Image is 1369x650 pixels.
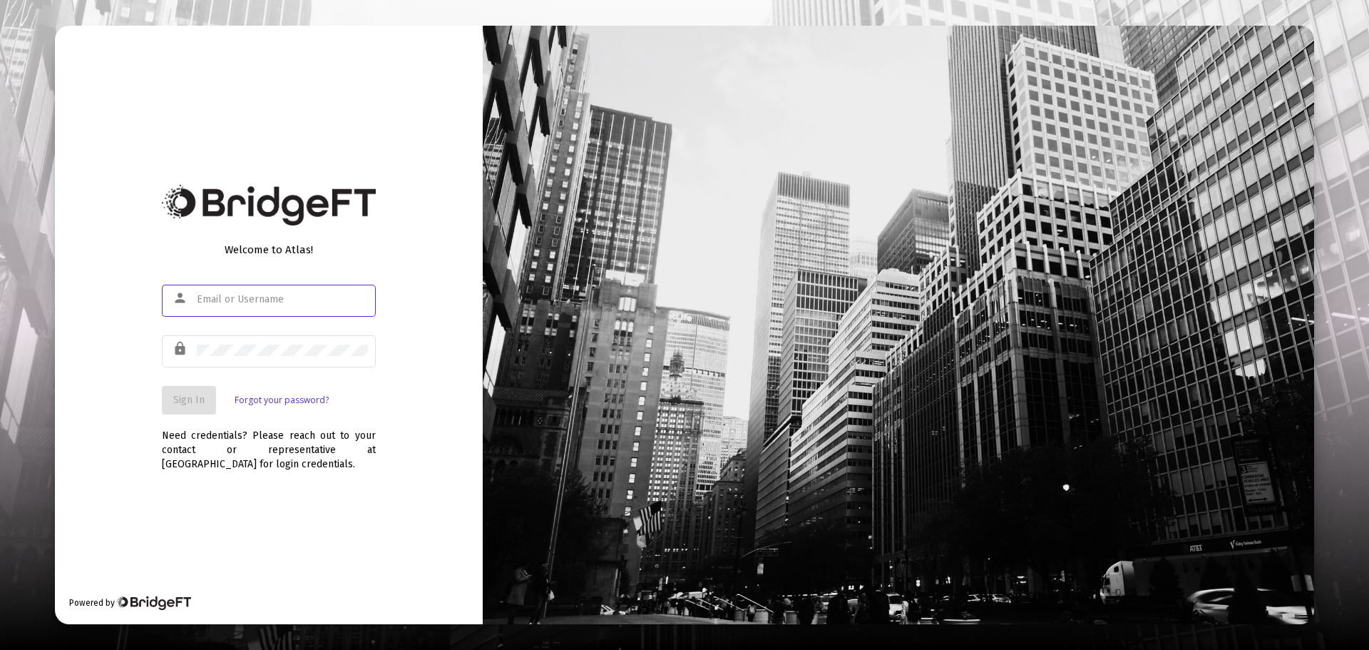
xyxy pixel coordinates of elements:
input: Email or Username [197,294,368,305]
a: Forgot your password? [235,393,329,407]
img: Bridge Financial Technology Logo [116,596,191,610]
button: Sign In [162,386,216,415]
div: Powered by [69,596,191,610]
span: Sign In [173,394,205,406]
div: Welcome to Atlas! [162,243,376,257]
img: Bridge Financial Technology Logo [162,185,376,225]
mat-icon: lock [173,340,190,357]
mat-icon: person [173,290,190,307]
div: Need credentials? Please reach out to your contact or representative at [GEOGRAPHIC_DATA] for log... [162,415,376,472]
